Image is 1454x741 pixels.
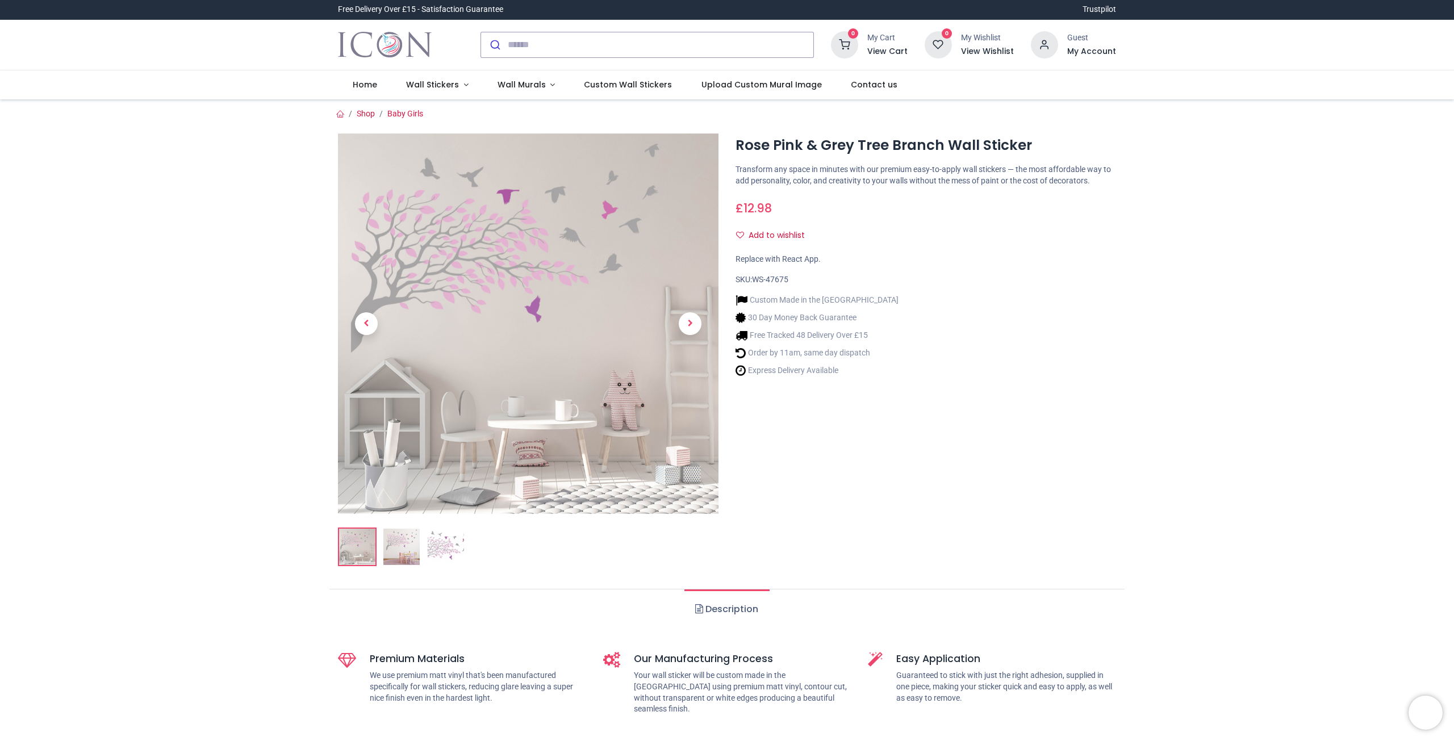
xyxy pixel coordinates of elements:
[851,79,897,90] span: Contact us
[1067,32,1116,44] div: Guest
[406,79,459,90] span: Wall Stickers
[481,32,508,57] button: Submit
[391,70,483,100] a: Wall Stickers
[684,589,769,629] a: Description
[1409,696,1443,730] iframe: Brevo live chat
[338,190,395,457] a: Previous
[736,200,772,216] span: £
[355,312,378,335] span: Previous
[736,226,814,245] button: Add to wishlistAdd to wishlist
[831,39,858,48] a: 0
[736,329,899,341] li: Free Tracked 48 Delivery Over £15
[752,275,788,284] span: WS-47675
[483,70,570,100] a: Wall Murals
[896,670,1116,704] p: Guaranteed to stick with just the right adhesion, supplied in one piece, making your sticker quic...
[339,529,375,565] img: Rose Pink & Grey Tree Branch Wall Sticker
[387,109,423,118] a: Baby Girls
[1083,4,1116,15] a: Trustpilot
[701,79,822,90] span: Upload Custom Mural Image
[867,32,908,44] div: My Cart
[867,46,908,57] a: View Cart
[383,529,420,565] img: WS-47675-02
[428,529,464,565] img: WS-47675-03
[338,29,432,61] a: Logo of Icon Wall Stickers
[736,164,1116,186] p: Transform any space in minutes with our premium easy-to-apply wall stickers — the most affordable...
[584,79,672,90] span: Custom Wall Stickers
[743,200,772,216] span: 12.98
[679,312,701,335] span: Next
[370,670,586,704] p: We use premium matt vinyl that's been manufactured specifically for wall stickers, reducing glare...
[961,46,1014,57] a: View Wishlist
[736,136,1116,155] h1: Rose Pink & Grey Tree Branch Wall Sticker
[357,109,375,118] a: Shop
[338,133,718,514] img: Rose Pink & Grey Tree Branch Wall Sticker
[896,652,1116,666] h5: Easy Application
[736,274,1116,286] div: SKU:
[338,4,503,15] div: Free Delivery Over £15 - Satisfaction Guarantee
[925,39,952,48] a: 0
[498,79,546,90] span: Wall Murals
[736,365,899,376] li: Express Delivery Available
[338,29,432,61] img: Icon Wall Stickers
[736,347,899,359] li: Order by 11am, same day dispatch
[353,79,377,90] span: Home
[634,652,851,666] h5: Our Manufacturing Process
[370,652,586,666] h5: Premium Materials
[942,28,952,39] sup: 0
[736,294,899,306] li: Custom Made in the [GEOGRAPHIC_DATA]
[736,231,744,239] i: Add to wishlist
[736,312,899,324] li: 30 Day Money Back Guarantee
[634,670,851,714] p: Your wall sticker will be custom made in the [GEOGRAPHIC_DATA] using premium matt vinyl, contour ...
[662,190,718,457] a: Next
[736,254,1116,265] div: Replace with React App.
[848,28,859,39] sup: 0
[961,32,1014,44] div: My Wishlist
[1067,46,1116,57] a: My Account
